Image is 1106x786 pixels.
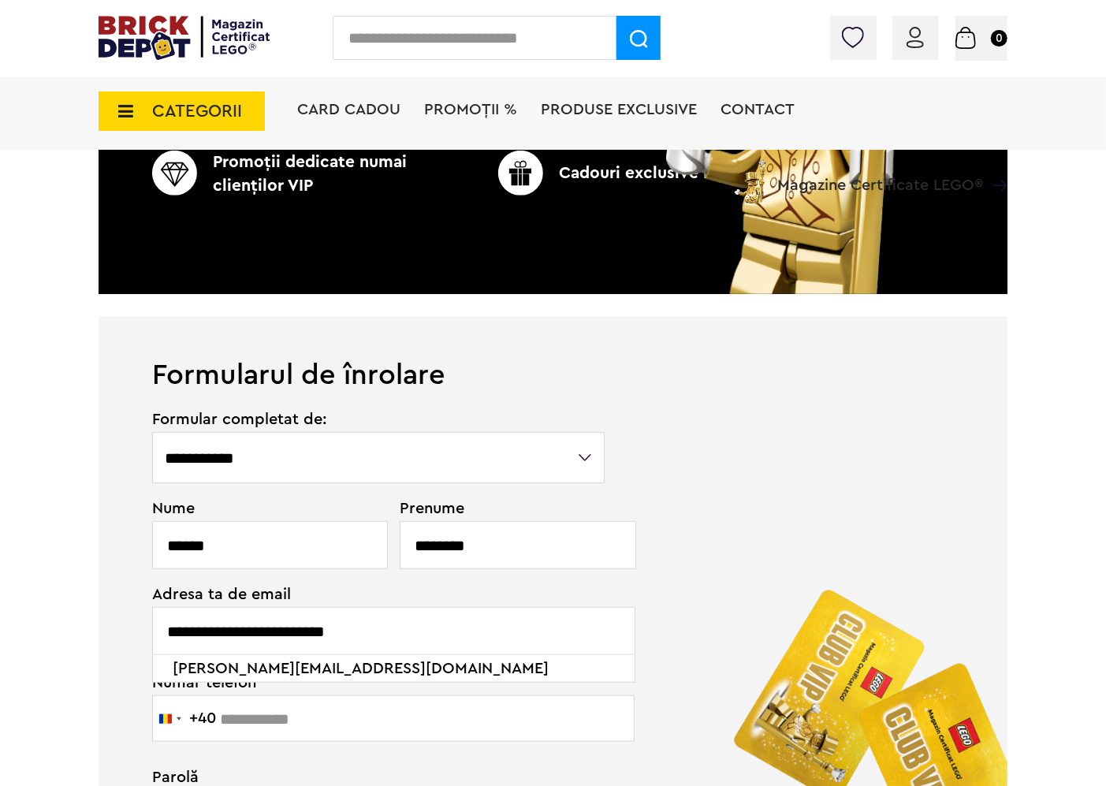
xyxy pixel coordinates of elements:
[991,30,1007,47] small: 0
[983,157,1007,173] a: Magazine Certificate LEGO®
[152,102,242,120] span: CATEGORII
[721,102,795,117] a: Contact
[153,696,216,741] button: Selected country
[152,412,607,427] span: Formular completat de:
[152,769,607,785] span: Parolă
[167,655,622,682] li: [PERSON_NAME][EMAIL_ADDRESS][DOMAIN_NAME]
[541,102,697,117] a: Produse exclusive
[152,587,607,602] span: Adresa ta de email
[189,710,216,726] div: +40
[400,501,606,516] span: Prenume
[424,102,517,117] a: PROMOȚII %
[152,501,379,516] span: Nume
[777,157,983,193] span: Magazine Certificate LEGO®
[99,316,1007,389] h1: Formularul de înrolare
[297,102,400,117] a: Card Cadou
